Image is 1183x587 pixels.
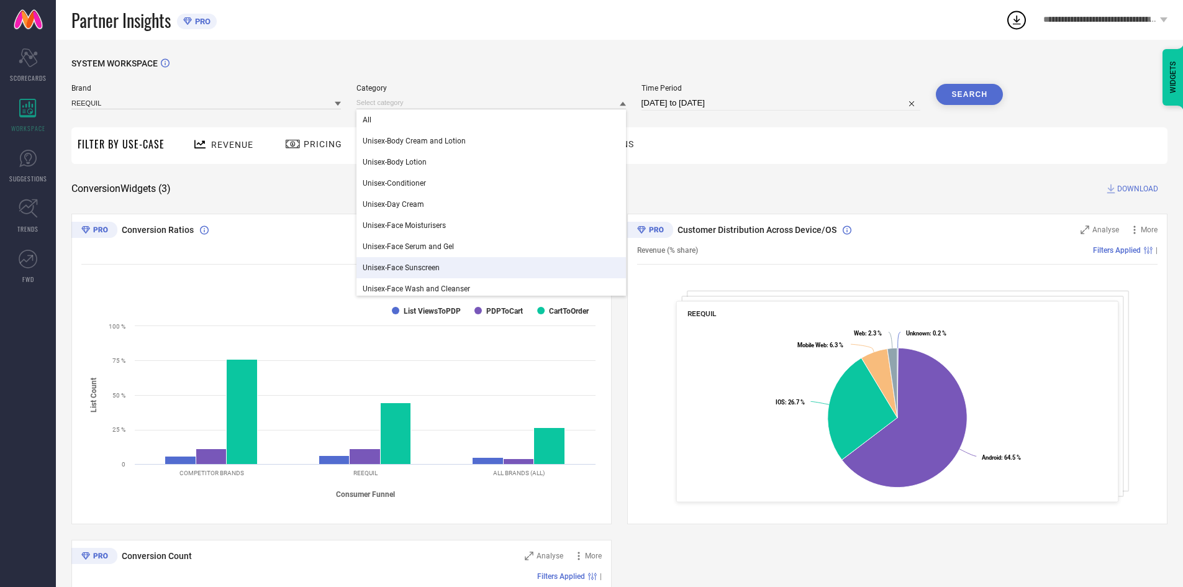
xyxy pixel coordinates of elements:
span: Filters Applied [1093,246,1141,255]
span: DOWNLOAD [1117,183,1158,195]
span: REEQUIL [687,309,717,318]
span: Conversion Count [122,551,192,561]
tspan: Unknown [906,330,930,337]
span: PRO [192,17,211,26]
span: SUGGESTIONS [9,174,47,183]
text: 50 % [112,392,125,399]
input: Select category [356,96,626,109]
tspan: List Count [89,378,98,412]
div: All [356,109,626,130]
text: : 64.5 % [982,454,1021,461]
span: Unisex-Face Sunscreen [363,263,440,272]
div: Unisex-Body Lotion [356,152,626,173]
text: 0 [122,461,125,468]
span: All [363,116,371,124]
text: CartToOrder [549,307,589,316]
span: Unisex-Body Lotion [363,158,427,166]
span: Brand [71,84,341,93]
span: More [585,552,602,560]
span: Partner Insights [71,7,171,33]
span: Revenue [211,140,253,150]
tspan: Mobile Web [797,342,827,348]
text: PDPToCart [486,307,523,316]
span: Revenue (% share) [637,246,698,255]
div: Unisex-Face Wash and Cleanser [356,278,626,299]
div: Premium [71,222,117,240]
div: Premium [627,222,673,240]
text: : 6.3 % [797,342,843,348]
span: Filters Applied [537,572,585,581]
span: Category [356,84,626,93]
text: 100 % [109,323,125,330]
span: Unisex-Face Serum and Gel [363,242,454,251]
text: 75 % [112,357,125,364]
span: | [600,572,602,581]
tspan: IOS [776,399,785,406]
div: Unisex-Face Moisturisers [356,215,626,236]
span: Pricing [304,139,342,149]
span: | [1156,246,1158,255]
svg: Zoom [1081,225,1089,234]
text: : 2.3 % [854,330,882,337]
text: : 26.7 % [776,399,805,406]
span: Unisex-Conditioner [363,179,426,188]
span: Analyse [537,552,563,560]
tspan: Web [854,330,865,337]
span: WORKSPACE [11,124,45,133]
span: Filter By Use-Case [78,137,165,152]
span: TRENDS [17,224,39,234]
span: Unisex-Day Cream [363,200,424,209]
text: List ViewsToPDP [404,307,461,316]
text: REEQUIL [353,470,378,476]
input: Select time period [641,96,921,111]
tspan: Android [982,454,1001,461]
div: Unisex-Face Sunscreen [356,257,626,278]
div: Premium [71,548,117,567]
div: Open download list [1005,9,1028,31]
span: Unisex-Face Moisturisers [363,221,446,230]
span: Unisex-Body Cream and Lotion [363,137,466,145]
span: Conversion Ratios [122,225,194,235]
span: FWD [22,275,34,284]
div: Unisex-Day Cream [356,194,626,215]
div: Unisex-Body Cream and Lotion [356,130,626,152]
text: 25 % [112,426,125,433]
text: : 0.2 % [906,330,946,337]
tspan: Consumer Funnel [336,490,395,499]
span: SYSTEM WORKSPACE [71,58,158,68]
span: Analyse [1092,225,1119,234]
span: Unisex-Face Wash and Cleanser [363,284,470,293]
div: Unisex-Face Serum and Gel [356,236,626,257]
svg: Zoom [525,552,533,560]
span: More [1141,225,1158,234]
span: Customer Distribution Across Device/OS [678,225,836,235]
span: Time Period [641,84,921,93]
div: Unisex-Conditioner [356,173,626,194]
button: Search [936,84,1003,105]
text: ALL BRANDS (ALL) [493,470,545,476]
span: Conversion Widgets ( 3 ) [71,183,171,195]
text: COMPETITOR BRANDS [179,470,244,476]
span: SCORECARDS [10,73,47,83]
